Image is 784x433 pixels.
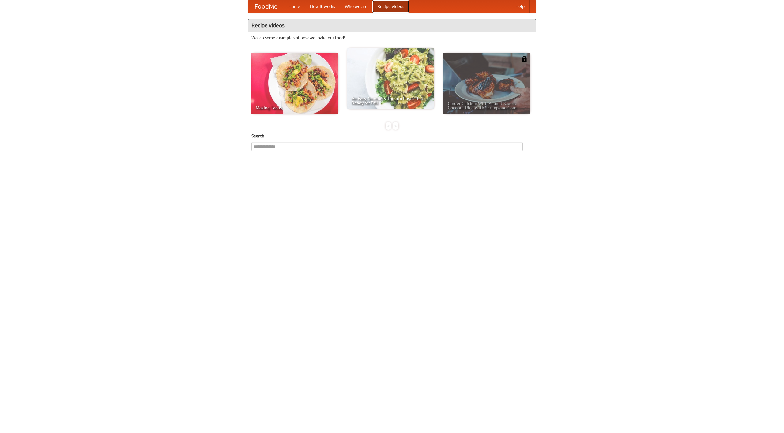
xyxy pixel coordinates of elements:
h5: Search [251,133,533,139]
a: Who we are [340,0,372,13]
p: Watch some examples of how we make our food! [251,35,533,41]
span: Making Tacos [256,106,334,110]
a: Making Tacos [251,53,338,114]
a: Home [284,0,305,13]
a: Recipe videos [372,0,409,13]
a: Help [511,0,530,13]
a: How it works [305,0,340,13]
div: « [386,122,391,130]
h4: Recipe videos [248,19,536,32]
div: » [393,122,398,130]
img: 483408.png [521,56,527,62]
a: An Easy, Summery Tomato Pasta That's Ready for Fall [347,48,434,109]
span: An Easy, Summery Tomato Pasta That's Ready for Fall [352,96,430,105]
a: FoodMe [248,0,284,13]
